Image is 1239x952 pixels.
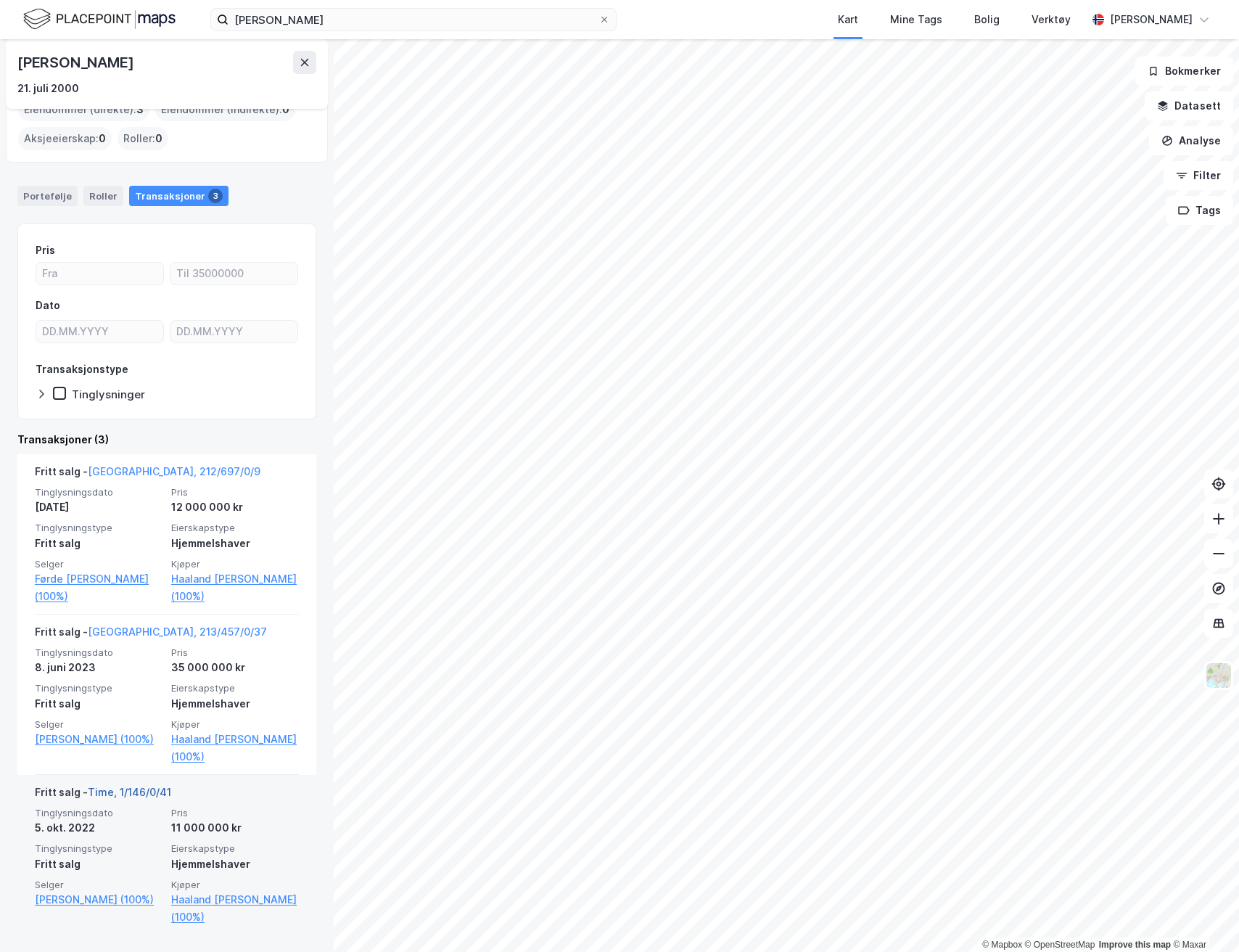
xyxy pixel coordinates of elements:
div: Portefølje [17,186,78,206]
span: Tinglysningstype [35,522,162,534]
a: Haaland [PERSON_NAME] (100%) [171,891,299,926]
span: Pris [171,486,299,498]
button: Datasett [1145,91,1233,120]
img: Z [1205,662,1232,689]
span: Pris [171,647,299,659]
a: Improve this map [1099,940,1171,950]
div: Fritt salg - [35,463,260,486]
span: Kjøper [171,879,299,891]
span: Eierskapstype [171,682,299,694]
div: Fritt salg [35,855,162,873]
span: 0 [155,130,162,147]
div: [DATE] [35,498,162,516]
div: Transaksjonstype [36,361,128,378]
div: Roller : [118,127,168,150]
button: Tags [1166,196,1233,225]
span: Tinglysningstype [35,842,162,855]
div: Hjemmelshaver [171,695,299,713]
a: OpenStreetMap [1025,940,1095,950]
div: Eiendommer (direkte) : [18,98,149,121]
div: 35 000 000 kr [171,659,299,676]
div: Bolig [974,11,1000,28]
span: Kjøper [171,718,299,731]
span: Pris [171,807,299,819]
a: [PERSON_NAME] (100%) [35,731,162,748]
div: 11 000 000 kr [171,819,299,837]
div: [PERSON_NAME] [17,51,136,74]
iframe: Chat Widget [1166,882,1239,952]
div: Kontrollprogram for chat [1166,882,1239,952]
a: Mapbox [982,940,1022,950]
div: Fritt salg - [35,623,267,647]
a: [PERSON_NAME] (100%) [35,891,162,908]
div: Hjemmelshaver [171,535,299,552]
button: Bokmerker [1135,57,1233,86]
span: Tinglysningstype [35,682,162,694]
span: Tinglysningsdato [35,807,162,819]
div: Hjemmelshaver [171,855,299,873]
div: 3 [208,189,223,203]
div: 5. okt. 2022 [35,819,162,837]
div: Fritt salg - [35,784,171,807]
div: Transaksjoner [129,186,229,206]
div: 21. juli 2000 [17,80,79,97]
div: Kart [838,11,858,28]
div: 12 000 000 kr [171,498,299,516]
span: Kjøper [171,558,299,570]
input: Søk på adresse, matrikkel, gårdeiere, leietakere eller personer [229,9,598,30]
div: Verktøy [1032,11,1071,28]
a: Time, 1/146/0/41 [88,786,171,798]
a: [GEOGRAPHIC_DATA], 213/457/0/37 [88,625,267,638]
span: Selger [35,558,162,570]
a: [GEOGRAPHIC_DATA], 212/697/0/9 [88,465,260,477]
span: Eierskapstype [171,522,299,534]
div: Tinglysninger [72,387,145,401]
div: Pris [36,242,55,259]
input: Til 35000000 [170,263,297,284]
span: 0 [99,130,106,147]
div: Fritt salg [35,695,162,713]
button: Analyse [1149,126,1233,155]
div: Roller [83,186,123,206]
button: Filter [1164,161,1233,190]
span: Tinglysningsdato [35,647,162,659]
span: Eierskapstype [171,842,299,855]
div: Mine Tags [890,11,942,28]
input: DD.MM.YYYY [36,321,163,342]
div: Aksjeeierskap : [18,127,112,150]
a: Haaland [PERSON_NAME] (100%) [171,570,299,605]
span: 0 [282,101,289,118]
div: 8. juni 2023 [35,659,162,676]
span: Tinglysningsdato [35,486,162,498]
span: 3 [136,101,144,118]
span: Selger [35,879,162,891]
span: Selger [35,718,162,731]
a: Haaland [PERSON_NAME] (100%) [171,731,299,766]
a: Førde [PERSON_NAME] (100%) [35,570,162,605]
div: Fritt salg [35,535,162,552]
div: Transaksjoner (3) [17,431,316,448]
div: Dato [36,297,60,314]
div: [PERSON_NAME] [1110,11,1193,28]
input: Fra [36,263,163,284]
div: Eiendommer (Indirekte) : [155,98,295,121]
input: DD.MM.YYYY [170,321,297,342]
img: logo.f888ab2527a4732fd821a326f86c7f29.svg [23,7,176,32]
